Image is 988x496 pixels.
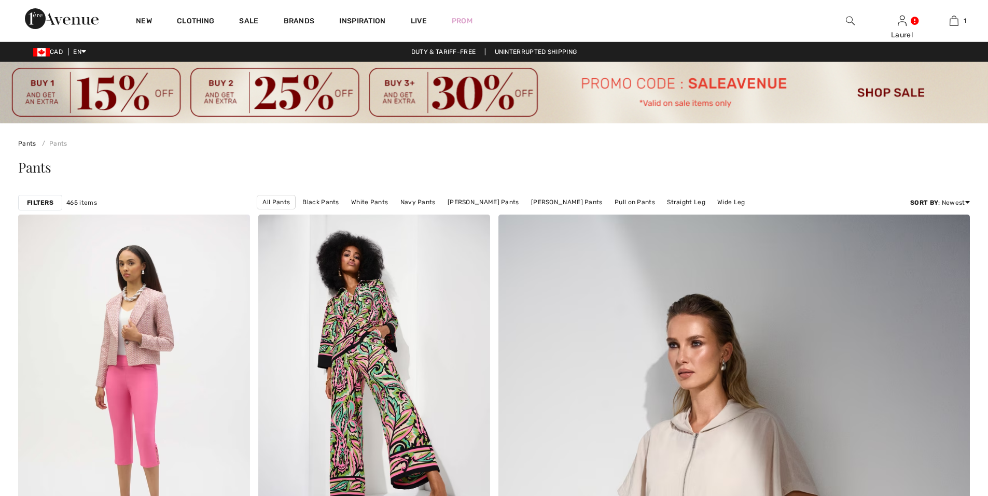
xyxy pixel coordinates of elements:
[38,140,67,147] a: Pants
[910,198,970,207] div: : Newest
[177,17,214,27] a: Clothing
[18,158,51,176] span: Pants
[846,15,855,27] img: search the website
[609,195,660,209] a: Pull on Pants
[910,199,938,206] strong: Sort By
[662,195,711,209] a: Straight Leg
[25,8,99,29] img: 1ère Avenue
[73,48,86,55] span: EN
[876,30,927,40] div: Laurel
[297,195,344,209] a: Black Pants
[526,195,608,209] a: [PERSON_NAME] Pants
[257,195,296,209] a: All Pants
[339,17,385,27] span: Inspiration
[346,195,393,209] a: White Pants
[442,195,524,209] a: [PERSON_NAME] Pants
[239,17,258,27] a: Sale
[395,195,441,209] a: Navy Pants
[66,198,97,207] span: 465 items
[27,198,53,207] strong: Filters
[284,17,315,27] a: Brands
[411,16,427,26] a: Live
[964,16,966,25] span: 1
[898,16,907,25] a: Sign In
[33,48,67,55] span: CAD
[928,15,979,27] a: 1
[712,195,750,209] a: Wide Leg
[33,48,50,56] img: Canadian Dollar
[922,418,978,444] iframe: Opens a widget where you can chat to one of our agents
[18,140,36,147] a: Pants
[136,17,152,27] a: New
[452,16,472,26] a: Prom
[950,15,958,27] img: My Bag
[898,15,907,27] img: My Info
